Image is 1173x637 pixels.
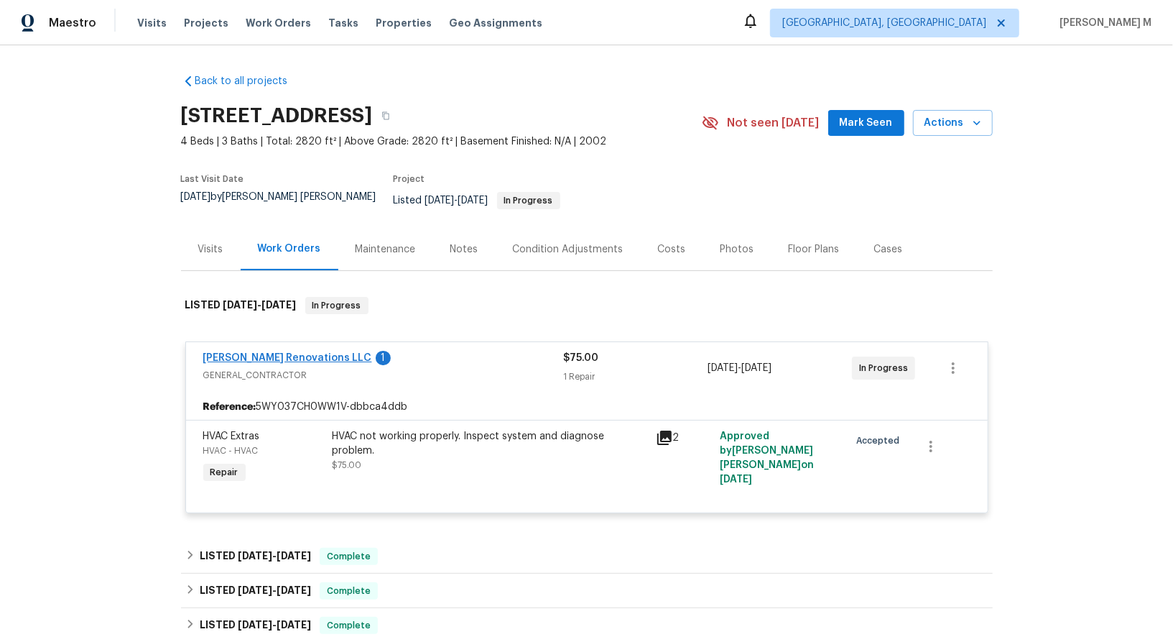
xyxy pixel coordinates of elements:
[859,361,914,375] span: In Progress
[185,297,297,314] h6: LISTED
[333,429,647,458] div: HVAC not working properly. Inspect system and diagnose problem.
[238,585,272,595] span: [DATE]
[181,175,244,183] span: Last Visit Date
[223,300,297,310] span: -
[741,363,771,373] span: [DATE]
[181,539,993,574] div: LISTED [DATE]-[DATE]Complete
[828,110,904,137] button: Mark Seen
[564,370,708,384] div: 1 Repair
[181,574,993,608] div: LISTED [DATE]-[DATE]Complete
[458,196,488,206] span: [DATE]
[782,16,986,30] span: [GEOGRAPHIC_DATA], [GEOGRAPHIC_DATA]
[246,16,311,30] span: Work Orders
[789,242,840,257] div: Floor Plans
[720,475,752,485] span: [DATE]
[425,196,455,206] span: [DATE]
[238,585,311,595] span: -
[258,242,321,256] div: Work Orders
[181,74,319,88] a: Back to all projects
[708,361,771,375] span: -
[840,114,893,132] span: Mark Seen
[198,242,223,257] div: Visits
[564,353,599,363] span: $75.00
[238,551,311,561] span: -
[720,242,754,257] div: Photos
[373,103,399,129] button: Copy Address
[200,548,311,565] h6: LISTED
[238,620,272,630] span: [DATE]
[200,582,311,600] h6: LISTED
[181,192,393,219] div: by [PERSON_NAME] [PERSON_NAME]
[181,134,702,149] span: 4 Beds | 3 Baths | Total: 2820 ft² | Above Grade: 2820 ft² | Basement Finished: N/A | 2002
[720,431,814,485] span: Approved by [PERSON_NAME] [PERSON_NAME] on
[1054,16,1151,30] span: [PERSON_NAME] M
[449,16,542,30] span: Geo Assignments
[277,551,311,561] span: [DATE]
[181,192,211,202] span: [DATE]
[203,446,259,455] span: HVAC - HVAC
[924,114,981,132] span: Actions
[181,283,993,329] div: LISTED [DATE]-[DATE]In Progress
[262,300,297,310] span: [DATE]
[328,18,358,28] span: Tasks
[913,110,993,137] button: Actions
[393,175,425,183] span: Project
[728,116,820,130] span: Not seen [DATE]
[200,617,311,634] h6: LISTED
[708,363,738,373] span: [DATE]
[238,551,272,561] span: [DATE]
[856,434,905,448] span: Accepted
[203,431,260,441] span: HVAC Extras
[137,16,167,30] span: Visits
[393,196,560,206] span: Listed
[203,368,564,382] span: GENERAL_CONTRACTOR
[49,16,96,30] span: Maestro
[321,584,376,598] span: Complete
[203,353,372,363] a: [PERSON_NAME] Renovations LLC
[658,242,686,257] div: Costs
[307,298,367,313] span: In Progress
[321,618,376,633] span: Complete
[450,242,478,257] div: Notes
[376,351,391,365] div: 1
[321,549,376,564] span: Complete
[205,465,244,480] span: Repair
[499,196,559,205] span: In Progress
[223,300,258,310] span: [DATE]
[186,394,988,420] div: 5WY037CH0WW1V-dbbca4ddb
[376,16,432,30] span: Properties
[513,242,623,257] div: Condition Adjustments
[238,620,311,630] span: -
[184,16,228,30] span: Projects
[656,429,712,446] div: 2
[277,585,311,595] span: [DATE]
[333,461,362,469] span: $75.00
[425,196,488,206] span: -
[356,242,416,257] div: Maintenance
[181,109,373,123] h2: [STREET_ADDRESS]
[203,400,256,414] b: Reference:
[874,242,903,257] div: Cases
[277,620,311,630] span: [DATE]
